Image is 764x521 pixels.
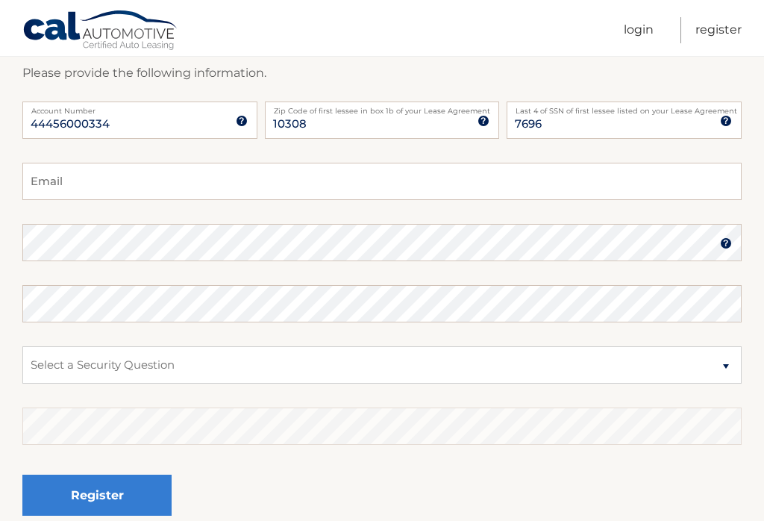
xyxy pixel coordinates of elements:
a: Register [695,17,742,43]
input: Email [22,163,742,200]
input: Account Number [22,102,257,139]
img: tooltip.svg [720,115,732,127]
img: tooltip.svg [236,115,248,127]
label: Last 4 of SSN of first lessee listed on your Lease Agreement [507,102,742,113]
input: Zip Code [265,102,500,139]
img: tooltip.svg [720,237,732,249]
input: SSN or EIN (last 4 digits only) [507,102,742,139]
label: Account Number [22,102,257,113]
a: Login [624,17,654,43]
button: Register [22,475,172,516]
img: tooltip.svg [477,115,489,127]
p: Please provide the following information. [22,63,742,84]
label: Zip Code of first lessee in box 1b of your Lease Agreement [265,102,500,113]
a: Cal Automotive [22,10,179,53]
